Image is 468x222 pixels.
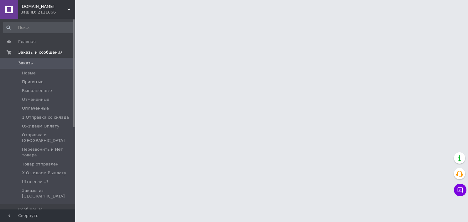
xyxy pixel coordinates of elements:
button: Чат с покупателем [454,184,466,196]
span: Выполненные [22,88,52,94]
span: Ожидаем Оплату [22,123,60,129]
span: 1.Отправка со склада [22,115,69,120]
span: Што если...? [22,179,49,185]
span: Сообщения [18,207,43,212]
span: Patelnya.net [20,4,67,9]
span: Отправка и [GEOGRAPHIC_DATA] [22,132,73,143]
span: Заказы [18,60,34,66]
span: Перезвонить и Нет товара [22,147,73,158]
span: Отмененные [22,97,49,102]
span: Принятые [22,79,44,85]
span: Главная [18,39,36,45]
span: Оплаченные [22,106,49,111]
span: Х.Ожидаем Выплату [22,170,66,176]
span: Заказы из [GEOGRAPHIC_DATA] [22,188,73,199]
input: Поиск [3,22,74,33]
span: Заказы и сообщения [18,50,63,55]
span: Товар отправлен [22,161,59,167]
div: Ваш ID: 2111866 [20,9,75,15]
span: Новые [22,70,36,76]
